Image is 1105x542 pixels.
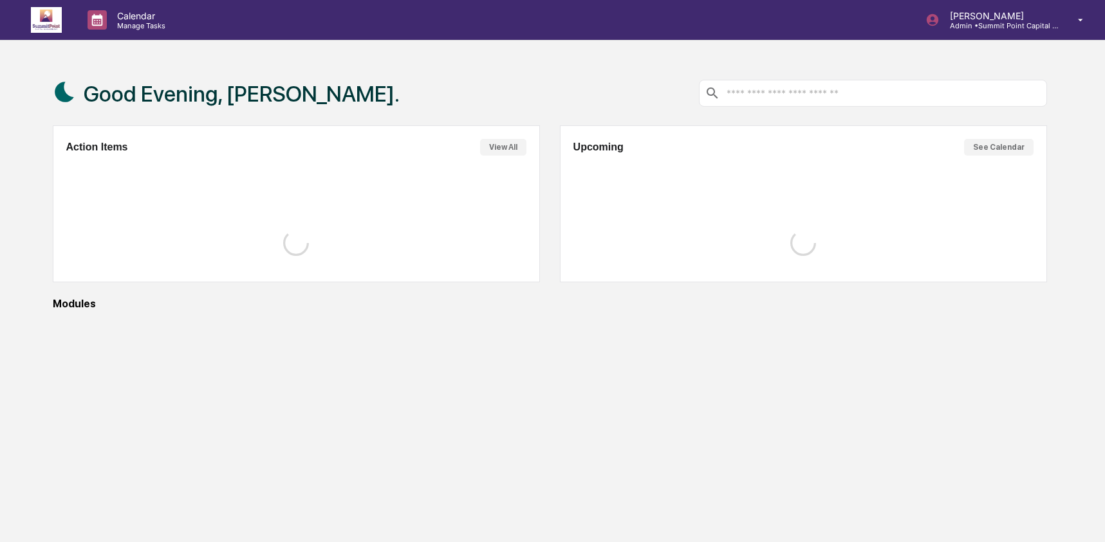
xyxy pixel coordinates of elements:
div: Modules [53,298,1047,310]
button: View All [480,139,526,156]
p: Admin • Summit Point Capital Management [940,21,1059,30]
p: Calendar [107,10,172,21]
h2: Upcoming [573,141,624,153]
p: [PERSON_NAME] [940,10,1059,21]
button: See Calendar [964,139,1034,156]
p: Manage Tasks [107,21,172,30]
img: logo [31,7,62,33]
h2: Action Items [66,141,128,153]
h1: Good Evening, [PERSON_NAME]. [84,81,400,107]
